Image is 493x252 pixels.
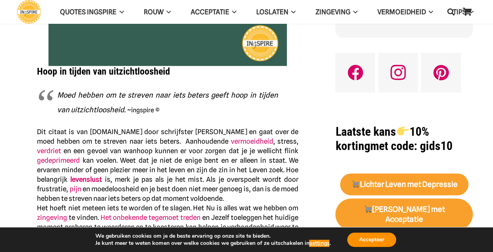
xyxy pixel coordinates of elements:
[335,125,429,153] strong: Laatste kans 10% korting
[70,175,102,183] a: levenslust
[378,53,418,92] a: Instagram
[229,2,236,22] span: Acceptatie Menu
[273,137,298,145] span: , stress,
[256,8,288,16] span: Loslaten
[377,8,425,16] span: VERMOEIDHEID
[37,185,298,202] span: en moedeloosheid en je best doen niet meer genoeg is, dan is de moed hebben te streven naar iets ...
[363,205,445,224] strong: [PERSON_NAME] met Acceptatie
[37,147,61,155] a: verdriet
[350,2,358,22] span: Zingeving Menu
[163,2,170,22] span: ROUW Menu
[37,156,298,183] span: kan voelen. Weet dat je niet de enige bent en er alleen in staat. We ervaren minder of geen plezi...
[246,2,305,22] a: LoslatenLoslaten Menu
[37,214,67,221] a: zingeving
[288,2,296,22] span: Loslaten Menu
[352,180,359,188] img: 🛒
[69,214,99,221] span: te vinden.
[397,125,409,137] img: 👉
[116,2,124,22] span: QUOTES INGSPIRE Menu
[133,2,180,22] a: ROUWROUW Menu
[351,180,458,189] strong: Lichter Leven met Depressie
[309,240,329,247] button: settings
[143,8,163,16] span: ROUW
[466,2,473,22] span: TIPS Menu
[315,8,350,16] span: Zingeving
[191,8,229,16] span: Acceptatie
[60,8,116,16] span: QUOTES INGSPIRE
[131,106,160,114] span: ingspire ©
[50,2,133,22] a: QUOTES INGSPIREQUOTES INGSPIRE Menu
[443,2,459,22] a: Zoeken
[421,53,461,92] a: Pinterest
[124,105,131,114] span: . ~
[367,2,443,22] a: VERMOEIDHEIDVERMOEIDHEID Menu
[57,90,278,114] em: Moed hebben om te streven naar iets beters geeft hoop in tijden van uitzichtloosheid
[69,185,81,193] a: pijn
[37,204,298,212] span: Het hoeft niet meteen iets te worden of te slagen. Het Nu is alles wat we hebben om
[95,233,331,240] p: We gebruiken cookies om je de beste ervaring op onze site te bieden.
[305,2,367,22] a: ZingevingZingeving Menu
[64,147,298,155] span: en een gevoel van wanhoop kunnen er voor zorgen dat je je wellicht flink
[364,205,371,213] img: 🛒
[347,233,396,247] button: Accepteer
[335,53,375,92] a: Facebook
[231,137,273,145] a: vermoeidheid
[443,2,483,22] a: TIPSTIPS Menu
[340,173,468,195] a: 🛒Lichter Leven met Depressie
[100,214,200,221] a: Het onbekende tegemoet treden
[37,127,298,251] p: .
[37,156,80,164] a: gedeprimeerd
[335,125,473,153] h1: met code: gids10
[181,2,246,22] a: AcceptatieAcceptatie Menu
[425,2,433,22] span: VERMOEIDHEID Menu
[37,128,298,145] span: Dit citaat is van [DOMAIN_NAME] door schrijfster [PERSON_NAME] en gaat over de moed hebben om te ...
[335,198,473,230] a: 🛒[PERSON_NAME] met Acceptatie
[452,8,466,16] span: TIPS
[37,175,298,193] span: is, merk je pas als je het mist. Als je overspoelt wordt door frustratie,
[37,66,170,77] strong: Hoop in tijden van uitzichtloosheid
[95,240,331,247] p: Je kunt meer te weten komen over welke cookies we gebruiken of ze uitschakelen in .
